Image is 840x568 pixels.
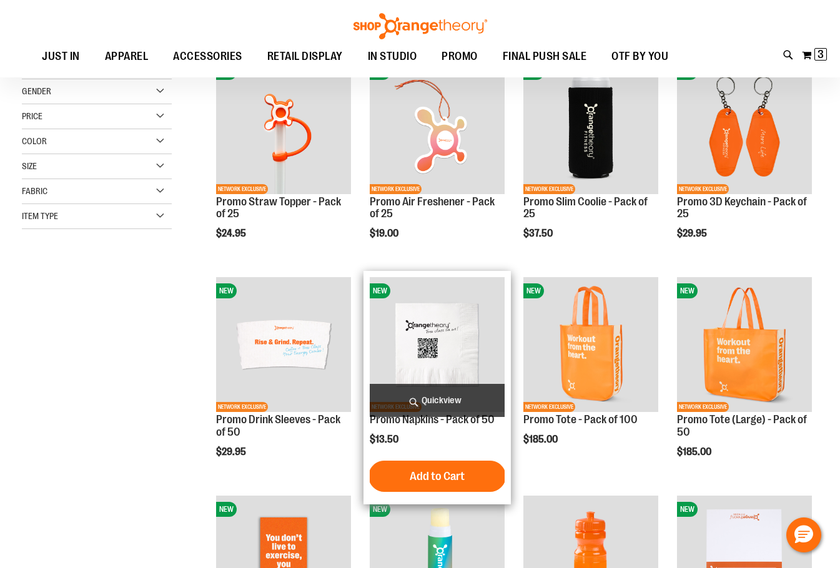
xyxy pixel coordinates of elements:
[255,42,355,71] a: RETAIL DISPLAY
[92,42,161,71] a: APPAREL
[611,42,668,71] span: OTF BY YOU
[216,446,248,458] span: $29.95
[370,59,505,195] a: Promo Air Freshener - Pack of 25NEWNETWORK EXCLUSIVE
[677,59,812,193] img: Promo 3D Keychain - Pack of 25
[370,384,505,417] a: Quickview
[410,469,465,483] span: Add to Cart
[105,42,149,71] span: APPAREL
[677,283,698,298] span: NEW
[677,195,807,220] a: Promo 3D Keychain - Pack of 25
[677,184,729,194] span: NETWORK EXCLUSIVE
[22,186,47,196] span: Fabric
[370,228,400,239] span: $19.00
[370,195,495,220] a: Promo Air Freshener - Pack of 25
[523,277,658,414] a: Promo Tote - Pack of 100NEWNETWORK EXCLUSIVE
[523,228,555,239] span: $37.50
[523,434,560,445] span: $185.00
[22,136,47,146] span: Color
[22,211,58,221] span: Item Type
[370,434,400,445] span: $13.50
[216,277,351,414] a: Promo Drink Sleeves - Pack of 50NEWNETWORK EXCLUSIVE
[677,502,698,517] span: NEW
[370,413,495,426] a: Promo Napkins - Pack of 50
[173,42,242,71] span: ACCESSORIES
[216,277,351,412] img: Promo Drink Sleeves - Pack of 50
[216,184,268,194] span: NETWORK EXCLUSIVE
[517,271,665,477] div: product
[216,228,248,239] span: $24.95
[677,413,807,438] a: Promo Tote (Large) - Pack of 50
[677,228,709,239] span: $29.95
[677,446,713,458] span: $185.00
[161,42,255,71] a: ACCESSORIES
[352,13,489,39] img: Shop Orangetheory
[370,184,422,194] span: NETWORK EXCLUSIVE
[22,111,42,121] span: Price
[216,59,351,195] a: Promo Straw Topper - Pack of 25NEWNETWORK EXCLUSIVE
[523,59,658,195] a: Promo Slim Coolie - Pack of 25NEWNETWORK EXCLUSIVE
[523,402,575,412] span: NETWORK EXCLUSIVE
[216,402,268,412] span: NETWORK EXCLUSIVE
[216,283,237,298] span: NEW
[363,52,511,271] div: product
[370,277,505,414] a: Promo Napkins - Pack of 50NEWNETWORK EXCLUSIVE
[523,59,658,193] img: Promo Slim Coolie - Pack of 25
[429,42,490,71] a: PROMO
[216,195,341,220] a: Promo Straw Topper - Pack of 25
[368,42,417,71] span: IN STUDIO
[523,277,658,412] img: Promo Tote - Pack of 100
[370,502,390,517] span: NEW
[677,59,812,195] a: Promo 3D Keychain - Pack of 25NEWNETWORK EXCLUSIVE
[370,277,505,412] img: Promo Napkins - Pack of 50
[523,195,648,220] a: Promo Slim Coolie - Pack of 25
[22,161,37,171] span: Size
[216,59,351,193] img: Promo Straw Topper - Pack of 25
[503,42,587,71] span: FINAL PUSH SALE
[29,42,92,71] a: JUST IN
[517,52,665,271] div: product
[210,271,357,489] div: product
[677,277,812,414] a: Promo Tote (Large) - Pack of 50NEWNETWORK EXCLUSIVE
[210,52,357,271] div: product
[490,42,600,71] a: FINAL PUSH SALE
[818,48,824,61] span: 3
[677,277,812,412] img: Promo Tote (Large) - Pack of 50
[355,42,430,71] a: IN STUDIO
[671,52,818,271] div: product
[677,402,729,412] span: NETWORK EXCLUSIVE
[523,283,544,298] span: NEW
[442,42,478,71] span: PROMO
[786,517,821,552] button: Hello, have a question? Let’s chat.
[22,86,51,96] span: Gender
[370,283,390,298] span: NEW
[599,42,681,71] a: OTF BY YOU
[523,184,575,194] span: NETWORK EXCLUSIVE
[42,42,80,71] span: JUST IN
[267,42,343,71] span: RETAIL DISPLAY
[523,413,638,426] a: Promo Tote - Pack of 100
[216,413,340,438] a: Promo Drink Sleeves - Pack of 50
[370,59,505,193] img: Promo Air Freshener - Pack of 25
[363,271,511,504] div: product
[671,271,818,489] div: product
[368,461,506,492] button: Add to Cart
[216,502,237,517] span: NEW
